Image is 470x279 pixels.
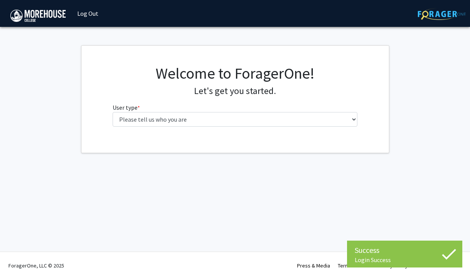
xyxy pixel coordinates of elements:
[113,64,357,83] h1: Welcome to ForagerOne!
[113,103,140,112] label: User type
[418,8,466,20] img: ForagerOne Logo
[8,252,64,279] div: ForagerOne, LLC © 2025
[113,86,357,97] h4: Let's get you started.
[355,256,455,264] div: Login Success
[338,262,368,269] a: Terms of Use
[6,244,33,273] iframe: Chat
[355,244,455,256] div: Success
[297,262,330,269] a: Press & Media
[10,10,66,22] img: Morehouse College Logo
